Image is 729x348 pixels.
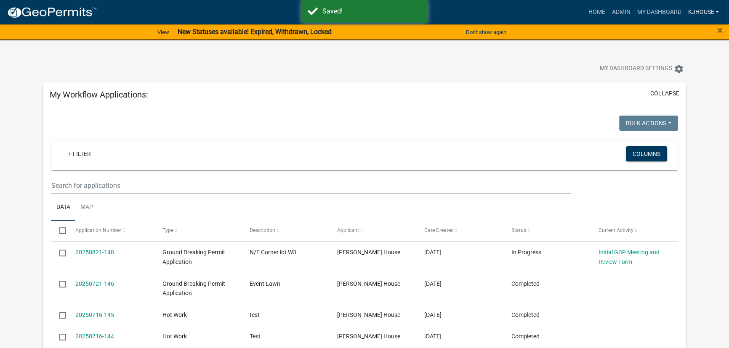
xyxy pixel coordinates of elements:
button: Don't show again [463,25,510,39]
span: Ground Breaking Permit Application [162,280,225,297]
datatable-header-cell: Applicant [329,221,416,241]
span: Jay House [337,249,400,256]
a: + Filter [61,146,98,161]
span: Jay House [337,311,400,318]
a: 20250821-148 [75,249,114,256]
a: 20250716-144 [75,333,114,340]
span: Hot Work [162,333,187,340]
datatable-header-cell: Status [503,221,590,241]
button: Bulk Actions [619,116,678,131]
datatable-header-cell: Type [154,221,242,241]
datatable-header-cell: Select [51,221,67,241]
span: N/E Corner lot W3 [250,249,296,256]
h5: My Workflow Applications: [50,90,148,100]
datatable-header-cell: Description [242,221,329,241]
span: Jay House [337,280,400,287]
span: Application Number [75,227,121,233]
button: Close [717,25,723,35]
input: Search for applications [51,177,572,194]
span: Ground Breaking Permit Application [162,249,225,265]
a: View [154,25,173,39]
span: Applicant [337,227,359,233]
span: 08/21/2025 [424,249,442,256]
span: In Progress [511,249,541,256]
span: My Dashboard Settings [600,64,672,74]
span: 07/16/2025 [424,333,442,340]
span: Description [250,227,275,233]
a: 20250721-146 [75,280,114,287]
span: Jay House [337,333,400,340]
a: 20250716-145 [75,311,114,318]
datatable-header-cell: Date Created [416,221,503,241]
a: Home [585,4,608,20]
a: My Dashboard [633,4,684,20]
strong: New Statuses available! Expired, Withdrawn, Locked [178,28,332,36]
div: Saved! [322,6,421,16]
a: kjhouse [684,4,722,20]
i: settings [674,64,684,74]
span: Completed [511,311,540,318]
datatable-header-cell: Current Activity [591,221,678,241]
span: test [250,311,260,318]
span: Current Activity [599,227,633,233]
button: Columns [626,146,667,161]
span: Status [511,227,526,233]
a: Map [75,194,98,221]
a: Data [51,194,75,221]
a: Initial GBP Meeting and Review Form [599,249,660,265]
button: collapse [650,89,679,98]
span: Date Created [424,227,454,233]
a: Admin [608,4,633,20]
datatable-header-cell: Application Number [67,221,154,241]
span: Event Lawn [250,280,280,287]
span: Completed [511,280,540,287]
span: Completed [511,333,540,340]
button: My Dashboard Settingssettings [593,61,691,77]
span: 07/16/2025 [424,311,442,318]
span: Test [250,333,261,340]
span: 07/21/2025 [424,280,442,287]
span: Hot Work [162,311,187,318]
span: Type [162,227,173,233]
span: × [717,24,723,36]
